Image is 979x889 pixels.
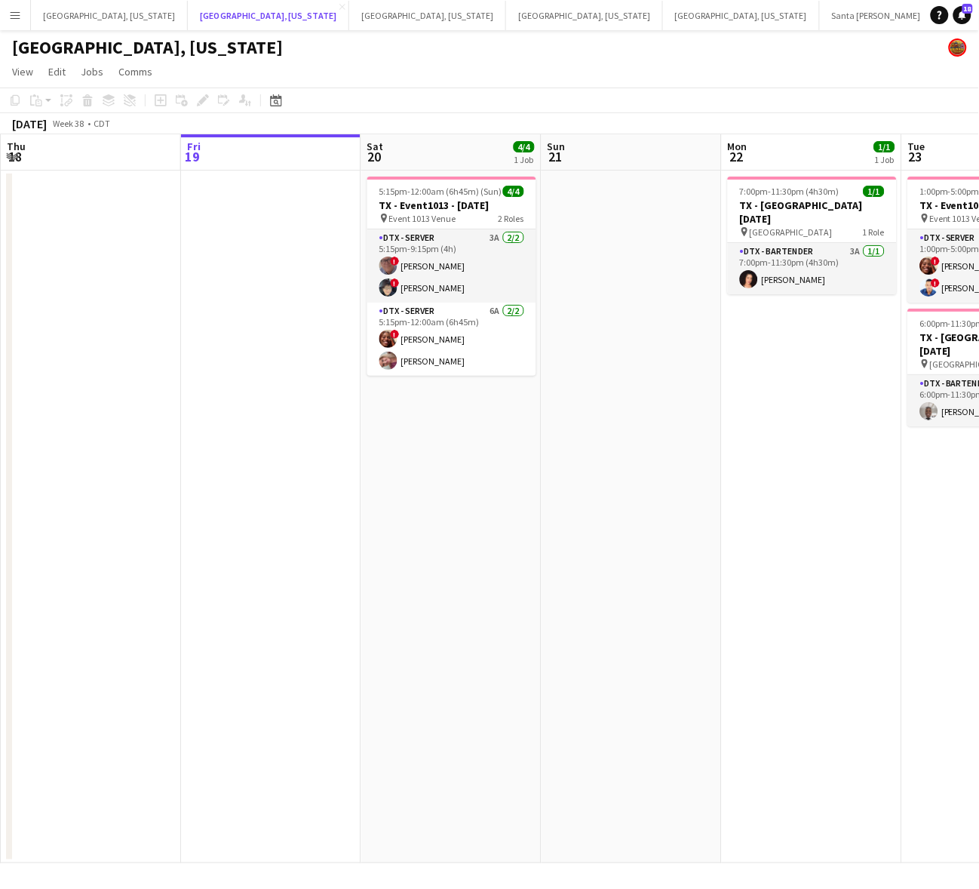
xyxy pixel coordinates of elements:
span: Week 38 [50,118,87,129]
span: 4/4 [503,186,524,197]
span: 22 [726,148,747,165]
span: 18 [5,148,26,165]
span: 20 [365,148,384,165]
span: 21 [545,148,566,165]
div: 1 Job [875,154,895,165]
app-job-card: 7:00pm-11:30pm (4h30m)1/1TX - [GEOGRAPHIC_DATA] [DATE] [GEOGRAPHIC_DATA]1 RoleDTX - Bartender3A1/... [728,177,897,294]
span: 23 [906,148,925,165]
span: 1/1 [874,141,895,152]
div: CDT [94,118,110,129]
span: Mon [728,140,747,153]
span: Event 1013 Venue [389,213,456,224]
span: 2 Roles [499,213,524,224]
span: Edit [48,65,66,78]
a: Comms [112,62,158,82]
span: 1 Role [863,226,885,238]
a: 18 [953,6,971,24]
a: Jobs [75,62,109,82]
span: Jobs [81,65,103,78]
span: Sat [367,140,384,153]
span: 4/4 [514,141,535,152]
h3: TX - [GEOGRAPHIC_DATA] [DATE] [728,198,897,226]
button: [GEOGRAPHIC_DATA], [US_STATE] [506,1,663,30]
app-card-role: DTX - Server6A2/25:15pm-12:00am (6h45m)![PERSON_NAME][PERSON_NAME] [367,303,536,376]
button: [GEOGRAPHIC_DATA], [US_STATE] [31,1,188,30]
button: [GEOGRAPHIC_DATA], [US_STATE] [188,1,349,30]
span: ! [391,278,400,288]
span: Sun [548,140,566,153]
button: [GEOGRAPHIC_DATA], [US_STATE] [663,1,820,30]
a: Edit [42,62,72,82]
div: 1 Job [514,154,534,165]
a: View [6,62,39,82]
button: Santa [PERSON_NAME] [820,1,934,30]
app-job-card: 5:15pm-12:00am (6h45m) (Sun)4/4TX - Event1013 - [DATE] Event 1013 Venue2 RolesDTX - Server3A2/25:... [367,177,536,376]
span: ! [931,278,941,288]
span: Thu [7,140,26,153]
span: Tue [908,140,925,153]
span: 19 [185,148,201,165]
div: [DATE] [12,116,47,131]
span: 5:15pm-12:00am (6h45m) (Sun) [379,186,502,197]
app-user-avatar: Rollin Hero [949,38,967,57]
span: 1/1 [864,186,885,197]
span: ! [931,257,941,266]
span: Comms [118,65,152,78]
span: 18 [962,4,973,14]
span: View [12,65,33,78]
button: [GEOGRAPHIC_DATA], [US_STATE] [349,1,506,30]
h1: [GEOGRAPHIC_DATA], [US_STATE] [12,36,283,59]
h3: TX - Event1013 - [DATE] [367,198,536,212]
app-card-role: DTX - Server3A2/25:15pm-9:15pm (4h)![PERSON_NAME]![PERSON_NAME] [367,229,536,303]
span: ! [391,330,400,339]
span: Fri [187,140,201,153]
span: ! [391,257,400,266]
span: 7:00pm-11:30pm (4h30m) [740,186,839,197]
span: [GEOGRAPHIC_DATA] [750,226,833,238]
app-card-role: DTX - Bartender3A1/17:00pm-11:30pm (4h30m)[PERSON_NAME] [728,243,897,294]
